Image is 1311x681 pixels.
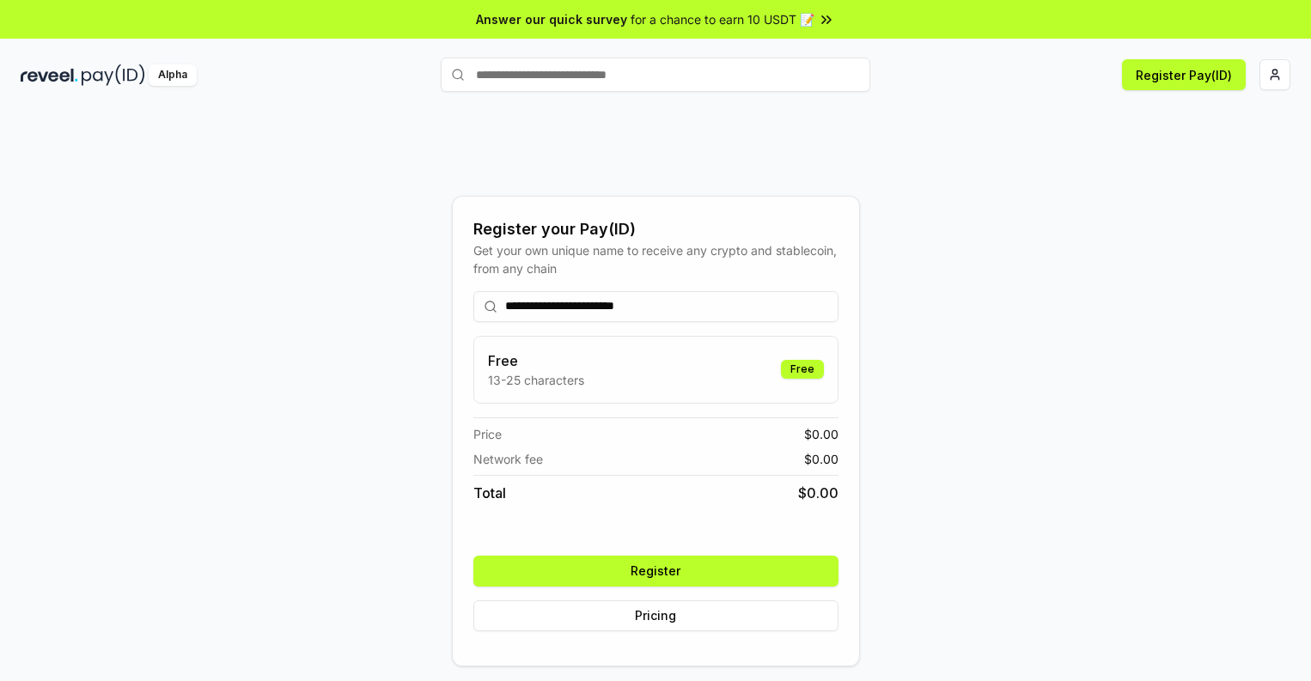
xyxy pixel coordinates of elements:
[473,556,838,587] button: Register
[476,10,627,28] span: Answer our quick survey
[488,350,584,371] h3: Free
[473,600,838,631] button: Pricing
[804,425,838,443] span: $ 0.00
[149,64,197,86] div: Alpha
[473,217,838,241] div: Register your Pay(ID)
[473,483,506,503] span: Total
[804,450,838,468] span: $ 0.00
[473,241,838,277] div: Get your own unique name to receive any crypto and stablecoin, from any chain
[631,10,814,28] span: for a chance to earn 10 USDT 📝
[473,425,502,443] span: Price
[1122,59,1246,90] button: Register Pay(ID)
[798,483,838,503] span: $ 0.00
[488,371,584,389] p: 13-25 characters
[82,64,145,86] img: pay_id
[473,450,543,468] span: Network fee
[781,360,824,379] div: Free
[21,64,78,86] img: reveel_dark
